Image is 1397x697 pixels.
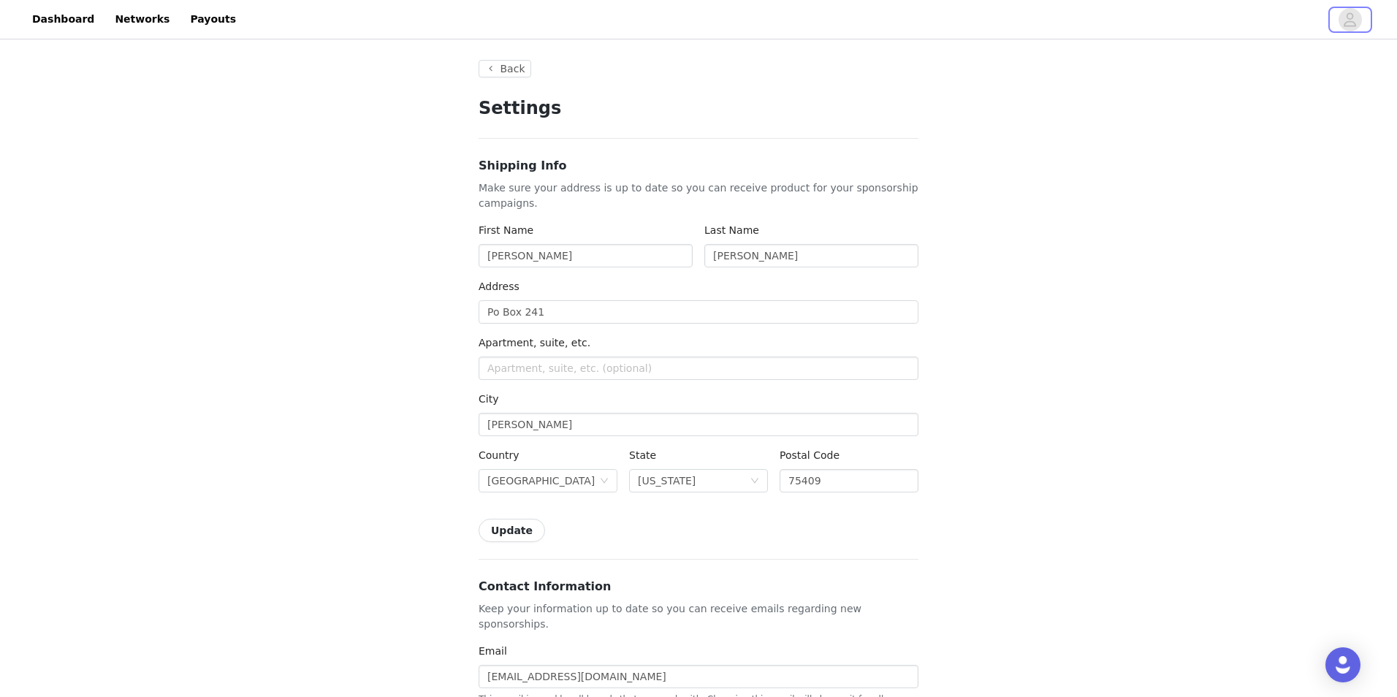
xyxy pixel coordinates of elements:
[106,3,178,36] a: Networks
[780,449,840,461] label: Postal Code
[479,449,519,461] label: Country
[181,3,245,36] a: Payouts
[750,476,759,487] i: icon: down
[479,95,918,121] h1: Settings
[780,469,918,492] input: Postal code
[704,224,759,236] label: Last Name
[479,578,918,595] h3: Contact Information
[479,300,918,324] input: Address
[479,413,918,436] input: City
[479,357,918,380] input: Apartment, suite, etc. (optional)
[638,470,696,492] div: Texas
[479,60,531,77] button: Back
[479,224,533,236] label: First Name
[1325,647,1360,682] div: Open Intercom Messenger
[600,476,609,487] i: icon: down
[1343,8,1357,31] div: avatar
[487,470,595,492] div: United States
[479,393,498,405] label: City
[23,3,103,36] a: Dashboard
[479,157,918,175] h3: Shipping Info
[479,281,519,292] label: Address
[479,519,545,542] button: Update
[479,645,507,657] label: Email
[479,601,918,632] p: Keep your information up to date so you can receive emails regarding new sponsorships.
[479,337,590,348] label: Apartment, suite, etc.
[629,449,656,461] label: State
[479,180,918,211] p: Make sure your address is up to date so you can receive product for your sponsorship campaigns.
